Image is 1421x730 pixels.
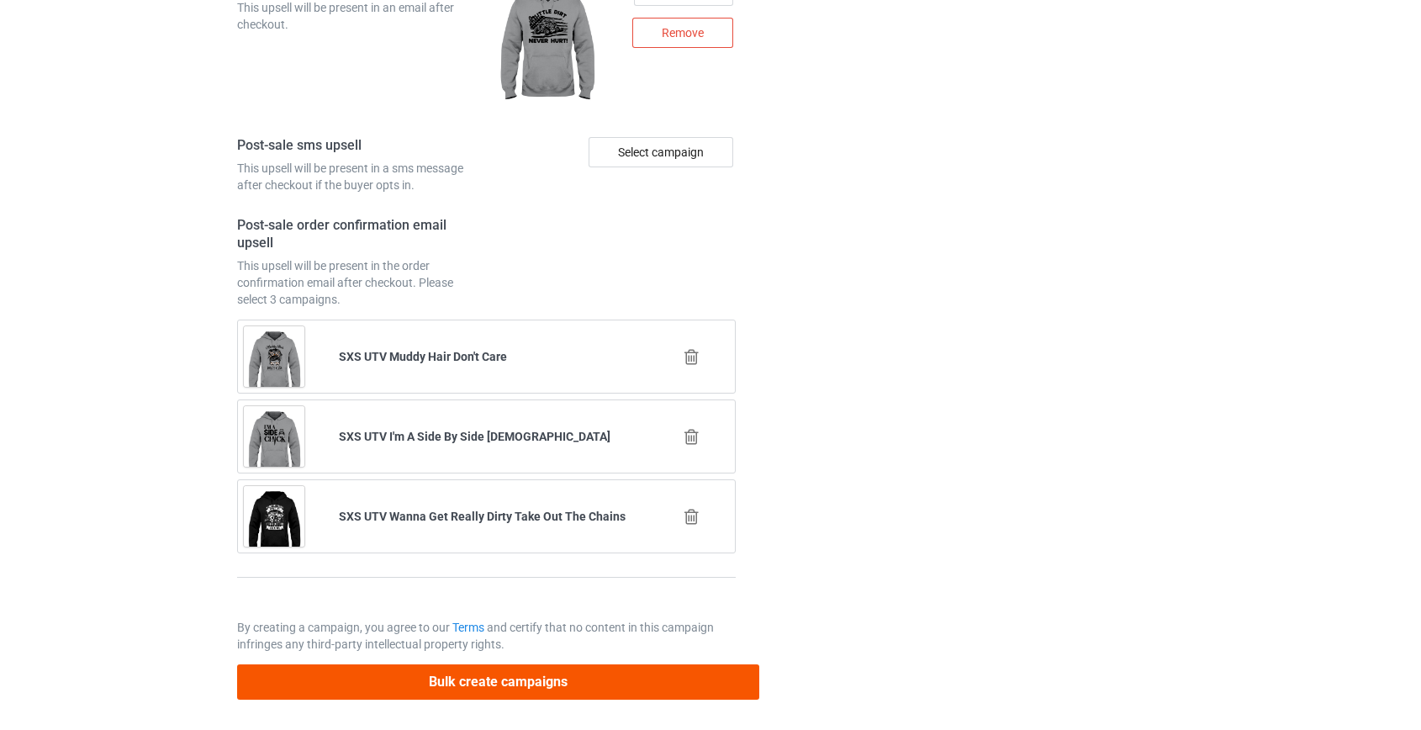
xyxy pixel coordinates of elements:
b: SXS UTV Wanna Get Really Dirty Take Out The Chains [339,510,626,523]
div: Remove [632,18,733,48]
h4: Post-sale order confirmation email upsell [237,217,481,251]
a: Terms [452,621,484,634]
b: SXS UTV Muddy Hair Don't Care [339,350,507,363]
b: SXS UTV I'm A Side By Side [DEMOGRAPHIC_DATA] [339,430,610,443]
div: Select campaign [589,137,733,167]
button: Bulk create campaigns [237,664,760,699]
div: This upsell will be present in a sms message after checkout if the buyer opts in. [237,160,481,193]
h4: Post-sale sms upsell [237,137,481,155]
div: This upsell will be present in the order confirmation email after checkout. Please select 3 campa... [237,257,481,308]
p: By creating a campaign, you agree to our and certify that no content in this campaign infringes a... [237,619,737,653]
